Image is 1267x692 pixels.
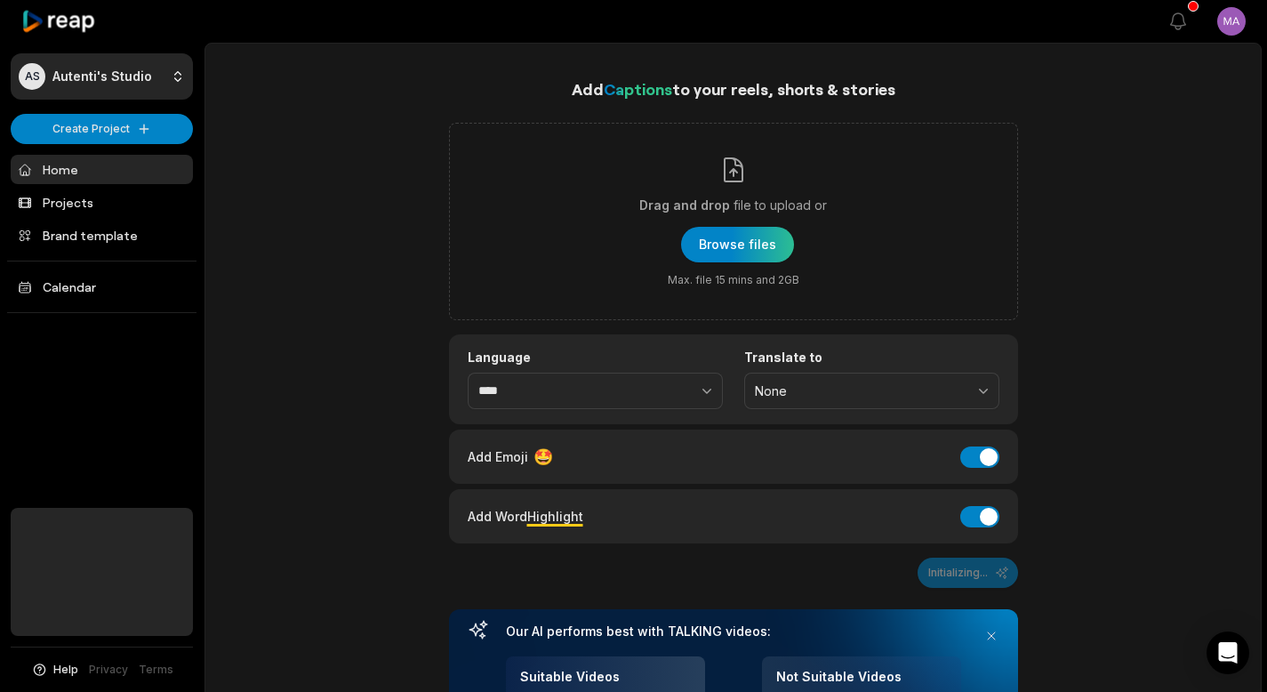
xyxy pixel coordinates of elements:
[744,373,999,410] button: None
[468,350,723,366] label: Language
[139,662,173,678] a: Terms
[1207,632,1249,674] div: Open Intercom Messenger
[52,68,152,84] p: Autenti's Studio
[527,509,583,524] span: Highlight
[11,272,193,302] a: Calendar
[468,447,528,466] span: Add Emoji
[755,383,964,399] span: None
[681,227,794,262] button: Drag and dropfile to upload orMax. file 15 mins and 2GB
[639,195,730,216] span: Drag and drop
[11,155,193,184] a: Home
[19,63,45,90] div: AS
[53,662,78,678] span: Help
[604,79,672,99] span: Captions
[744,350,999,366] label: Translate to
[11,221,193,250] a: Brand template
[668,273,799,287] span: Max. file 15 mins and 2GB
[468,504,583,528] div: Add Word
[11,114,193,144] button: Create Project
[506,624,961,640] h3: Our AI performs best with TALKING videos:
[734,195,827,216] span: file to upload or
[11,188,193,217] a: Projects
[89,662,128,678] a: Privacy
[31,662,78,678] button: Help
[449,76,1018,101] h1: Add to your reels, shorts & stories
[533,445,553,469] span: 🤩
